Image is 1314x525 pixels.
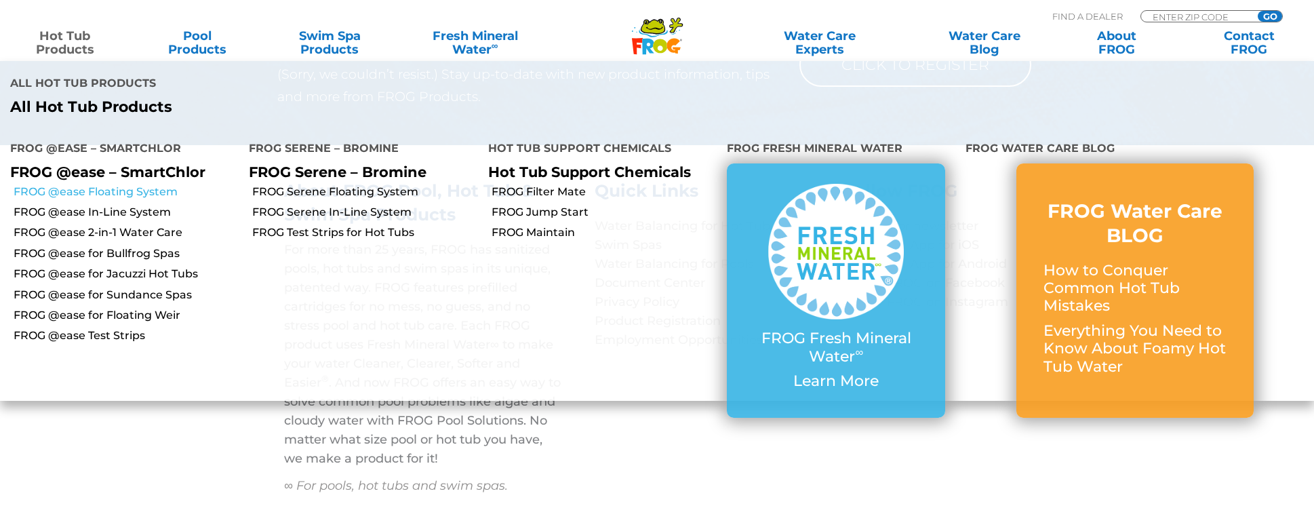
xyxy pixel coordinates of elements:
h3: FROG Water Care BLOG [1043,199,1227,248]
h4: FROG Fresh Mineral Water [727,136,945,163]
a: FROG Filter Mate [492,184,717,199]
p: FROG Serene – Bromine [249,163,467,180]
a: FROG Serene In-Line System [252,205,477,220]
em: ∞ For pools, hot tubs and swim spas. [284,478,508,493]
input: Zip Code Form [1151,11,1243,22]
a: AboutFROG [1065,29,1168,56]
h4: FROG @ease – SmartChlor [10,136,228,163]
p: FROG @ease – SmartChlor [10,163,228,180]
a: All Hot Tub Products [10,98,647,116]
p: FROG Fresh Mineral Water [754,330,918,366]
a: FROG @ease for Bullfrog Spas [14,246,239,261]
a: FROG @ease for Jacuzzi Hot Tubs [14,267,239,281]
p: For more than 25 years, FROG has sanitized pools, hot tubs and swim spas in its unique, patented ... [284,240,561,468]
p: Learn More [754,372,918,390]
a: FROG @ease for Floating Weir [14,308,239,323]
a: ContactFROG [1197,29,1300,56]
a: Water CareExperts [736,29,904,56]
a: PoolProducts [146,29,249,56]
input: GO [1258,11,1282,22]
a: FROG Test Strips for Hot Tubs [252,225,477,240]
a: FROG Jump Start [492,205,717,220]
a: Water CareBlog [933,29,1036,56]
p: Find A Dealer [1052,10,1123,22]
h4: All Hot Tub Products [10,71,647,98]
p: Everything You Need to Know About Foamy Hot Tub Water [1043,322,1227,376]
h4: Hot Tub Support Chemicals [488,136,706,163]
a: FROG @ease In-Line System [14,205,239,220]
a: FROG @ease 2-in-1 Water Care [14,225,239,240]
sup: ∞ [492,40,498,51]
a: Fresh MineralWater∞ [411,29,540,56]
a: Swim SpaProducts [278,29,381,56]
a: FROG @ease Test Strips [14,328,239,343]
h4: FROG Water Care Blog [965,136,1304,163]
sup: ∞ [855,345,863,359]
h4: FROG Serene – Bromine [249,136,467,163]
p: Hot Tub Support Chemicals [488,163,706,180]
a: FROG Serene Floating System [252,184,477,199]
a: FROG Water Care BLOG How to Conquer Common Hot Tub Mistakes Everything You Need to Know About Foa... [1043,199,1227,383]
a: Hot TubProducts [14,29,117,56]
a: FROG Fresh Mineral Water∞ Learn More [754,184,918,397]
a: FROG Maintain [492,225,717,240]
a: FROG @ease for Sundance Spas [14,288,239,303]
a: FROG @ease Floating System [14,184,239,199]
p: How to Conquer Common Hot Tub Mistakes [1043,262,1227,315]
